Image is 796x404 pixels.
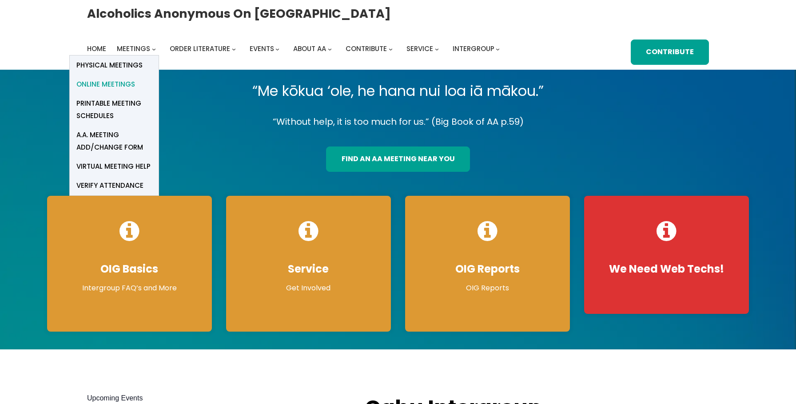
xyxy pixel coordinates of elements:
a: Meetings [117,43,150,55]
button: Events submenu [275,47,279,51]
a: A.A. Meeting Add/Change Form [70,126,159,157]
span: Meetings [117,44,150,53]
h4: Service [235,262,382,276]
p: OIG Reports [414,283,561,293]
a: Intergroup [453,43,494,55]
p: “Me kōkua ‘ole, he hana nui loa iā mākou.” [40,79,756,103]
span: Service [406,44,433,53]
span: Virtual Meeting Help [76,160,151,173]
span: verify attendance [76,179,143,192]
h4: We Need Web Techs! [593,262,740,276]
a: Alcoholics Anonymous on [GEOGRAPHIC_DATA] [87,3,391,24]
span: About AA [293,44,326,53]
span: Home [87,44,106,53]
a: Physical Meetings [70,55,159,75]
span: Events [250,44,274,53]
a: About AA [293,43,326,55]
p: Get Involved [235,283,382,293]
p: “Without help, it is too much for us.” (Big Book of AA p.59) [40,114,756,130]
button: About AA submenu [328,47,332,51]
span: Online Meetings [76,78,135,91]
a: Contribute [631,40,709,65]
p: Intergroup FAQ’s and More [56,283,203,293]
span: A.A. Meeting Add/Change Form [76,129,152,154]
h2: Upcoming Events [87,393,347,404]
span: Physical Meetings [76,59,143,71]
button: Intergroup submenu [496,47,500,51]
h4: OIG Basics [56,262,203,276]
a: Printable Meeting Schedules [70,94,159,126]
span: Intergroup [453,44,494,53]
a: Events [250,43,274,55]
button: Service submenu [435,47,439,51]
nav: Intergroup [87,43,503,55]
a: Virtual Meeting Help [70,157,159,176]
button: Order Literature submenu [232,47,236,51]
a: verify attendance [70,176,159,195]
button: Meetings submenu [152,47,156,51]
h4: OIG Reports [414,262,561,276]
a: Contribute [346,43,387,55]
span: Order Literature [170,44,230,53]
button: Contribute submenu [389,47,393,51]
a: Service [406,43,433,55]
a: Home [87,43,106,55]
a: find an aa meeting near you [326,147,470,172]
a: Online Meetings [70,75,159,94]
span: Contribute [346,44,387,53]
span: Printable Meeting Schedules [76,97,152,122]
